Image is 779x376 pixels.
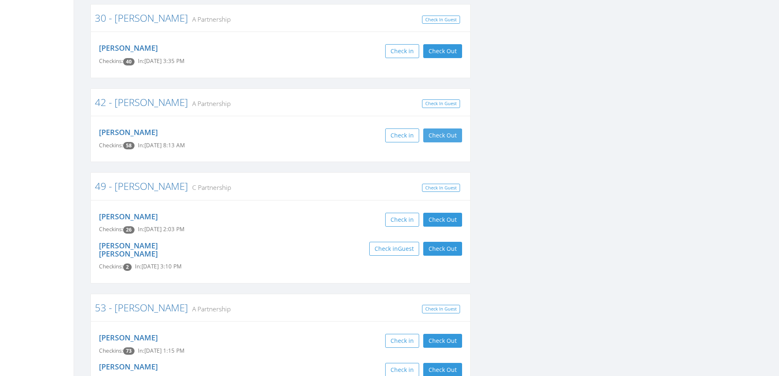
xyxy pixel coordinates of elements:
[99,127,158,137] a: [PERSON_NAME]
[99,362,158,371] a: [PERSON_NAME]
[188,183,231,192] small: C Partnership
[95,11,188,25] a: 30 - [PERSON_NAME]
[123,142,135,149] span: Checkin count
[95,95,188,109] a: 42 - [PERSON_NAME]
[422,16,460,24] a: Check In Guest
[398,245,414,252] span: Guest
[385,213,419,227] button: Check in
[123,58,135,65] span: Checkin count
[422,184,460,192] a: Check In Guest
[423,44,462,58] button: Check Out
[99,212,158,221] a: [PERSON_NAME]
[99,57,123,65] span: Checkins:
[99,43,158,53] a: [PERSON_NAME]
[138,347,184,354] span: In: [DATE] 1:15 PM
[422,305,460,313] a: Check In Guest
[99,241,158,259] a: [PERSON_NAME] [PERSON_NAME]
[422,99,460,108] a: Check In Guest
[138,142,185,149] span: In: [DATE] 8:13 AM
[423,128,462,142] button: Check Out
[123,263,132,271] span: Checkin count
[123,226,135,234] span: Checkin count
[385,128,419,142] button: Check in
[423,213,462,227] button: Check Out
[123,347,135,355] span: Checkin count
[188,99,231,108] small: A Partnership
[188,15,231,24] small: A Partnership
[423,242,462,256] button: Check Out
[385,334,419,348] button: Check in
[99,333,158,342] a: [PERSON_NAME]
[138,57,184,65] span: In: [DATE] 3:35 PM
[188,304,231,313] small: A Partnership
[95,301,188,314] a: 53 - [PERSON_NAME]
[385,44,419,58] button: Check in
[369,242,419,256] button: Check inGuest
[135,263,182,270] span: In: [DATE] 3:10 PM
[95,179,188,193] a: 49 - [PERSON_NAME]
[138,225,184,233] span: In: [DATE] 2:03 PM
[99,263,123,270] span: Checkins:
[99,142,123,149] span: Checkins:
[99,347,123,354] span: Checkins:
[423,334,462,348] button: Check Out
[99,225,123,233] span: Checkins:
